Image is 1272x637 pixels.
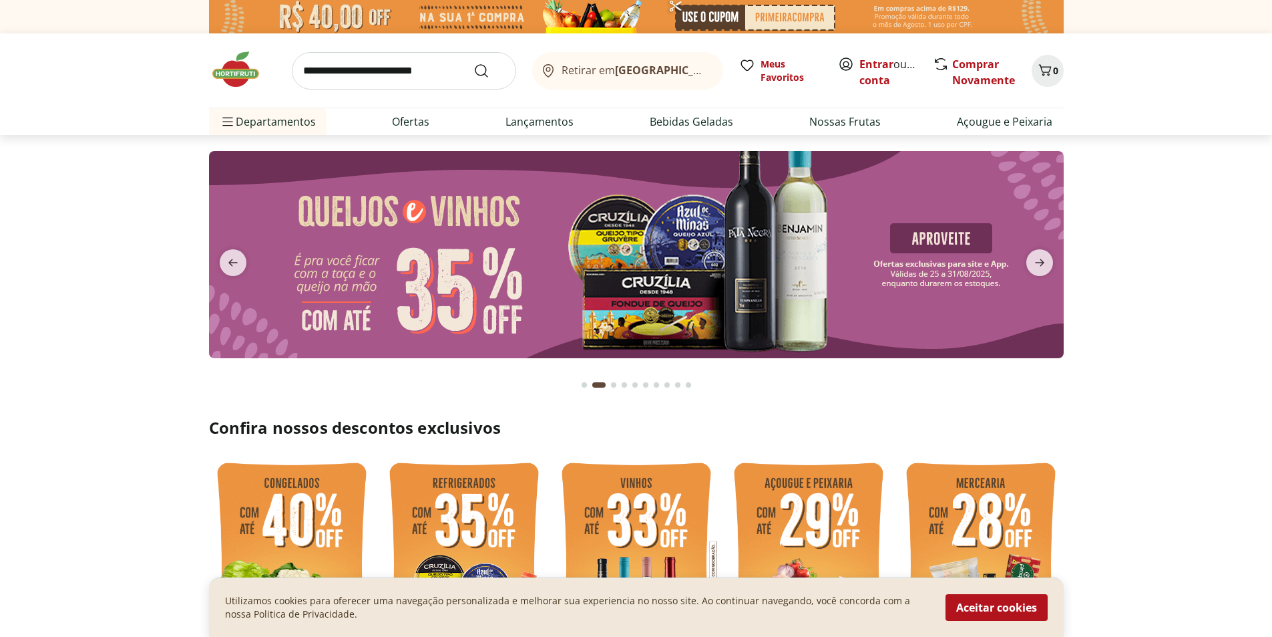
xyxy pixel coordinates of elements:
button: Retirar em[GEOGRAPHIC_DATA]/[GEOGRAPHIC_DATA] [532,52,723,90]
a: Açougue e Peixaria [957,114,1052,130]
a: Criar conta [859,57,933,88]
button: Current page from fs-carousel [590,369,608,401]
button: previous [209,249,257,276]
button: Go to page 8 from fs-carousel [662,369,672,401]
button: Go to page 4 from fs-carousel [619,369,630,401]
a: Ofertas [392,114,429,130]
img: Hortifruti [209,49,276,90]
input: search [292,52,516,90]
span: 0 [1053,64,1058,77]
p: Utilizamos cookies para oferecer uma navegação personalizada e melhorar sua experiencia no nosso ... [225,594,929,621]
button: Go to page 9 from fs-carousel [672,369,683,401]
span: Retirar em [562,64,709,76]
button: Go to page 7 from fs-carousel [651,369,662,401]
button: Go to page 6 from fs-carousel [640,369,651,401]
a: Lançamentos [505,114,574,130]
a: Entrar [859,57,893,72]
button: Go to page 3 from fs-carousel [608,369,619,401]
img: queijos e vinhos [209,151,1064,358]
button: next [1016,249,1064,276]
a: Comprar Novamente [952,57,1015,88]
button: Aceitar cookies [945,594,1048,621]
h2: Confira nossos descontos exclusivos [209,417,1064,438]
b: [GEOGRAPHIC_DATA]/[GEOGRAPHIC_DATA] [615,63,840,78]
a: Nossas Frutas [809,114,881,130]
button: Go to page 5 from fs-carousel [630,369,640,401]
a: Meus Favoritos [739,57,822,84]
span: Meus Favoritos [761,57,822,84]
span: ou [859,56,919,88]
a: Bebidas Geladas [650,114,733,130]
span: Departamentos [220,106,316,138]
button: Go to page 1 from fs-carousel [579,369,590,401]
button: Go to page 10 from fs-carousel [683,369,694,401]
button: Submit Search [473,63,505,79]
button: Carrinho [1032,55,1064,87]
button: Menu [220,106,236,138]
